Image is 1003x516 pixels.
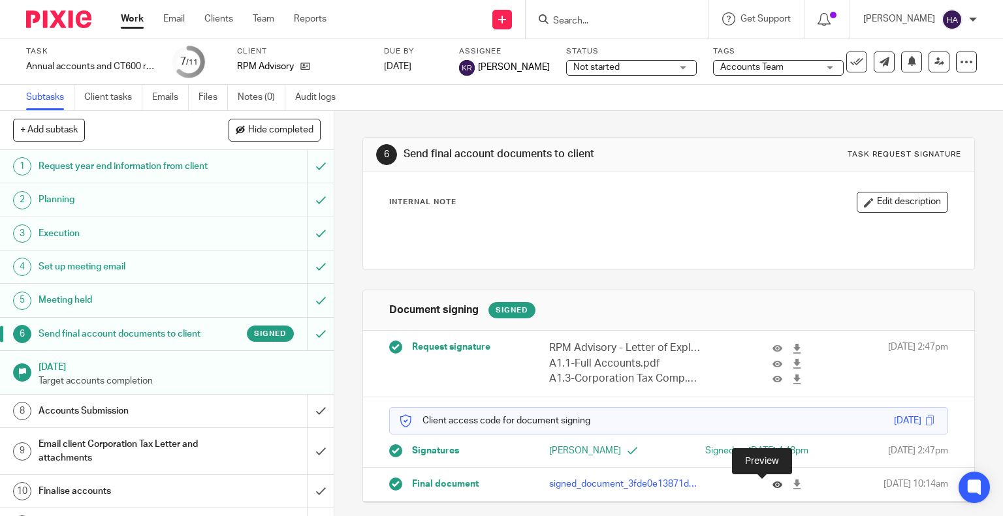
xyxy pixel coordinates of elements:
div: 4 [13,258,31,276]
div: 5 [13,292,31,310]
h1: Request year end information from client [39,157,209,176]
h1: Email client Corporation Tax Letter and attachments [39,434,209,468]
div: 1 [13,157,31,175]
h1: [DATE] [39,357,321,374]
div: 6 [376,144,397,165]
a: Team [253,12,274,25]
button: Edit description [857,192,948,213]
h1: Document signing [389,303,479,317]
h1: Send final account documents to client [39,324,209,344]
img: Pixie [26,10,91,28]
div: Annual accounts and CT600 return - April 2025 [26,60,157,73]
span: Signed [254,328,287,339]
div: 9 [13,442,31,461]
a: Work [121,12,144,25]
div: Task request signature [848,149,961,160]
span: Request signature [412,341,490,354]
img: svg%3E [942,9,963,30]
div: 2 [13,191,31,209]
h1: Send final account documents to client [404,147,696,161]
div: Annual accounts and CT600 return - [DATE] [26,60,157,73]
h1: Finalise accounts [39,481,209,501]
h1: Meeting held [39,290,209,310]
span: Not started [573,63,620,72]
p: [PERSON_NAME] [863,12,935,25]
small: /11 [186,59,198,66]
span: [DATE] 2:47pm [888,341,948,386]
p: signed_document_3fde0e13871d481896321d8f9410e086.pdf [549,478,701,491]
h1: Execution [39,224,209,243]
button: Hide completed [229,119,321,141]
label: Due by [384,46,443,57]
div: Signed on [DATE] 4:48pm [689,444,808,457]
div: Signed [488,302,535,318]
h1: Planning [39,190,209,209]
div: 8 [13,402,31,420]
a: Subtasks [26,85,74,110]
div: 10 [13,482,31,500]
p: RPM Advisory - Letter of Explanation v1.pdf [549,341,701,356]
span: Signatures [412,444,459,457]
label: Task [26,46,157,57]
div: 3 [13,224,31,243]
label: Assignee [459,46,550,57]
img: svg%3E [459,60,475,76]
h1: Set up meeting email [39,257,209,277]
div: 6 [13,325,31,343]
span: Get Support [740,14,791,23]
a: Client tasks [84,85,142,110]
span: [PERSON_NAME] [478,61,550,74]
a: Files [199,85,228,110]
p: Target accounts completion [39,374,321,387]
p: Client access code for document signing [400,414,590,427]
p: A1.3-Corporation Tax Comp.pdf [549,371,701,386]
a: Reports [294,12,326,25]
p: [PERSON_NAME] [549,444,669,457]
p: A1.1-Full Accounts.pdf [549,356,701,371]
div: [DATE] [894,414,921,427]
label: Status [566,46,697,57]
input: Search [552,16,669,27]
label: Tags [713,46,844,57]
span: [DATE] 10:14am [884,478,948,491]
p: Internal Note [389,197,456,207]
div: 7 [180,54,198,69]
a: Clients [204,12,233,25]
span: [DATE] [384,62,411,71]
label: Client [237,46,368,57]
span: [DATE] 2:47pm [888,444,948,457]
button: + Add subtask [13,119,85,141]
span: Final document [412,478,479,491]
span: Hide completed [248,125,313,136]
a: Emails [152,85,189,110]
p: RPM Advisory [237,60,294,73]
a: Audit logs [295,85,345,110]
h1: Accounts Submission [39,401,209,421]
a: Notes (0) [238,85,285,110]
a: Email [163,12,185,25]
span: Accounts Team [720,63,784,72]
